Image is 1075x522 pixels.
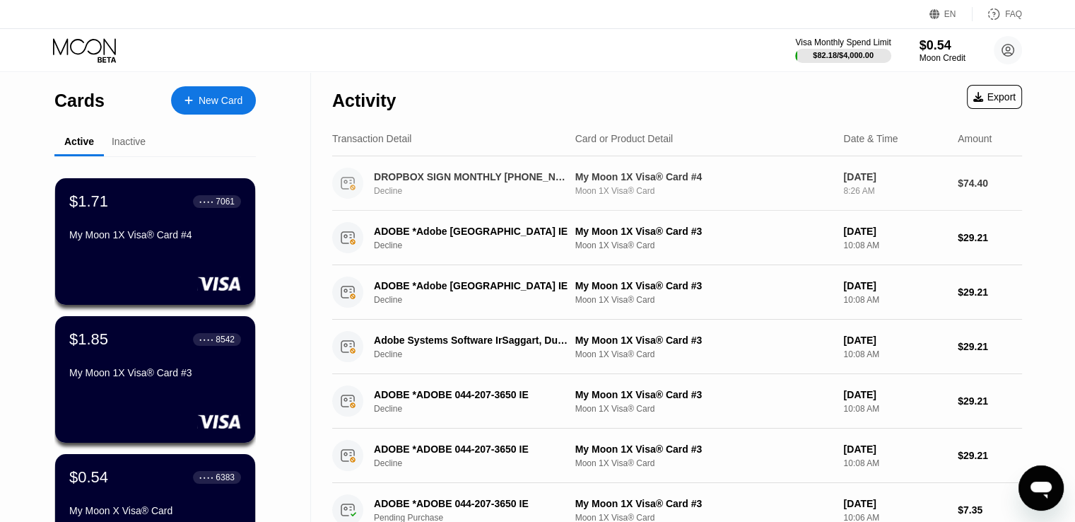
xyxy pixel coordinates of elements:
[843,186,946,196] div: 8:26 AM
[843,498,946,509] div: [DATE]
[958,395,1022,407] div: $29.21
[374,458,582,468] div: Decline
[374,389,568,400] div: ADOBE *ADOBE 044-207-3650 IE
[374,171,568,182] div: DROPBOX SIGN MONTHLY [PHONE_NUMBER] US
[332,211,1022,265] div: ADOBE *Adobe [GEOGRAPHIC_DATA] IEDeclineMy Moon 1X Visa® Card #3Moon 1X Visa® Card[DATE]10:08 AM$...
[813,51,874,59] div: $82.18 / $4,000.00
[374,498,568,509] div: ADOBE *ADOBE 044-207-3650 IE
[374,443,568,455] div: ADOBE *ADOBE 044-207-3650 IE
[575,280,833,291] div: My Moon 1X Visa® Card #3
[332,374,1022,429] div: ADOBE *ADOBE 044-207-3650 IEDeclineMy Moon 1X Visa® Card #3Moon 1X Visa® Card[DATE]10:08 AM$29.21
[575,458,833,468] div: Moon 1X Visa® Card
[332,91,396,111] div: Activity
[575,389,833,400] div: My Moon 1X Visa® Card #3
[332,265,1022,320] div: ADOBE *Adobe [GEOGRAPHIC_DATA] IEDeclineMy Moon 1X Visa® Card #3Moon 1X Visa® Card[DATE]10:08 AM$...
[920,53,965,63] div: Moon Credit
[69,330,108,349] div: $1.85
[920,38,965,53] div: $0.54
[64,136,94,147] div: Active
[843,171,946,182] div: [DATE]
[69,468,108,487] div: $0.54
[575,295,833,305] div: Moon 1X Visa® Card
[199,95,242,107] div: New Card
[575,240,833,250] div: Moon 1X Visa® Card
[958,450,1022,461] div: $29.21
[575,404,833,414] div: Moon 1X Visa® Card
[575,443,833,455] div: My Moon 1X Visa® Card #3
[199,199,213,204] div: ● ● ● ●
[374,404,582,414] div: Decline
[199,337,213,342] div: ● ● ● ●
[944,9,956,19] div: EN
[1005,9,1022,19] div: FAQ
[958,232,1022,243] div: $29.21
[795,37,891,63] div: Visa Monthly Spend Limit$82.18/$4,000.00
[958,133,992,144] div: Amount
[575,335,833,346] div: My Moon 1X Visa® Card #3
[54,91,105,111] div: Cards
[332,133,411,144] div: Transaction Detail
[332,429,1022,483] div: ADOBE *ADOBE 044-207-3650 IEDeclineMy Moon 1X Visa® Card #3Moon 1X Visa® Card[DATE]10:08 AM$29.21
[374,240,582,250] div: Decline
[55,178,255,305] div: $1.71● ● ● ●7061My Moon 1X Visa® Card #4
[920,38,965,63] div: $0.54Moon Credit
[374,226,568,237] div: ADOBE *Adobe [GEOGRAPHIC_DATA] IE
[216,197,235,207] div: 7061
[69,367,241,378] div: My Moon 1X Visa® Card #3
[958,341,1022,352] div: $29.21
[216,335,235,344] div: 8542
[843,240,946,250] div: 10:08 AM
[843,389,946,400] div: [DATE]
[843,458,946,468] div: 10:08 AM
[958,504,1022,516] div: $7.35
[199,475,213,480] div: ● ● ● ●
[69,505,241,516] div: My Moon X Visa® Card
[843,443,946,455] div: [DATE]
[575,349,833,359] div: Moon 1X Visa® Card
[843,404,946,414] div: 10:08 AM
[332,156,1022,211] div: DROPBOX SIGN MONTHLY [PHONE_NUMBER] USDeclineMy Moon 1X Visa® Card #4Moon 1X Visa® Card[DATE]8:26...
[112,136,146,147] div: Inactive
[575,133,674,144] div: Card or Product Detail
[843,133,898,144] div: Date & Time
[958,286,1022,298] div: $29.21
[374,280,568,291] div: ADOBE *Adobe [GEOGRAPHIC_DATA] IE
[55,316,255,443] div: $1.85● ● ● ●8542My Moon 1X Visa® Card #3
[843,335,946,346] div: [DATE]
[374,335,568,346] div: Adobe Systems Software IrSaggart, DublIE
[575,171,833,182] div: My Moon 1X Visa® Card #4
[575,186,833,196] div: Moon 1X Visa® Card
[958,178,1022,189] div: $74.40
[843,295,946,305] div: 10:08 AM
[795,37,891,47] div: Visa Monthly Spend Limit
[1018,465,1064,511] iframe: לחצן לפתיחת חלון הודעות הטקסט
[374,349,582,359] div: Decline
[171,86,256,115] div: New Card
[332,320,1022,374] div: Adobe Systems Software IrSaggart, DublIEDeclineMy Moon 1X Visa® Card #3Moon 1X Visa® Card[DATE]10...
[843,226,946,237] div: [DATE]
[843,349,946,359] div: 10:08 AM
[69,192,108,211] div: $1.71
[69,229,241,240] div: My Moon 1X Visa® Card #4
[575,226,833,237] div: My Moon 1X Visa® Card #3
[973,91,1016,103] div: Export
[374,295,582,305] div: Decline
[973,7,1022,21] div: FAQ
[374,186,582,196] div: Decline
[929,7,973,21] div: EN
[967,85,1022,109] div: Export
[216,472,235,482] div: 6383
[575,498,833,509] div: My Moon 1X Visa® Card #3
[843,280,946,291] div: [DATE]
